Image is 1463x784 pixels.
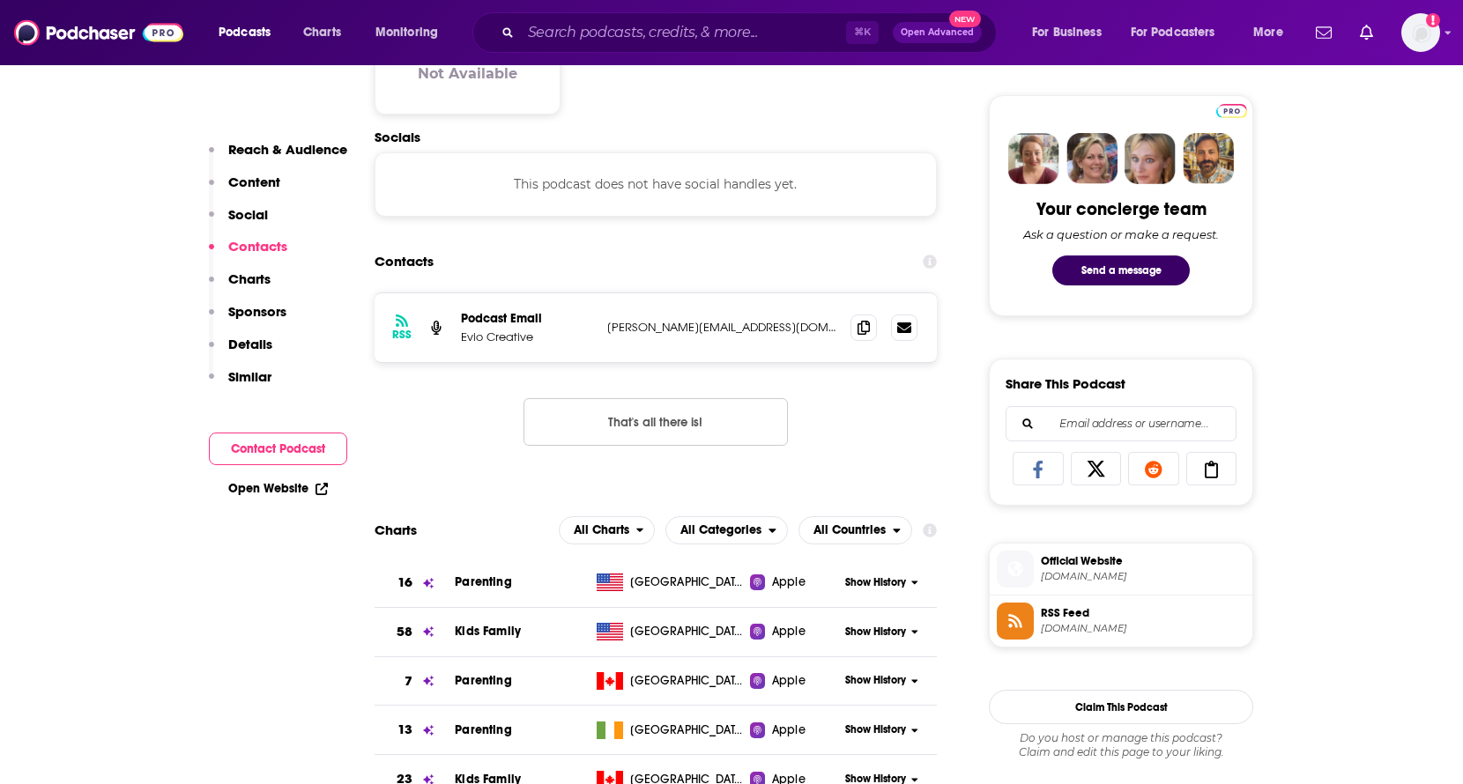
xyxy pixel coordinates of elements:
[1353,18,1380,48] a: Show notifications dropdown
[997,551,1245,588] a: Official Website[DOMAIN_NAME]
[840,673,925,688] button: Show History
[590,623,751,640] a: [GEOGRAPHIC_DATA]
[1013,452,1064,485] a: Share on Facebook
[559,516,656,544] button: open menu
[228,303,286,320] p: Sponsors
[209,270,271,303] button: Charts
[397,573,412,593] h3: 16
[1041,570,1245,583] span: eviocreative.com
[1071,452,1122,485] a: Share on X/Twitter
[209,368,271,401] button: Similar
[901,28,974,37] span: Open Advanced
[206,18,293,47] button: open menu
[209,141,347,174] button: Reach & Audience
[209,433,347,465] button: Contact Podcast
[846,21,879,44] span: ⌘ K
[1052,255,1190,285] button: Send a message
[630,623,745,640] span: United States
[455,624,521,639] span: Kids Family
[772,623,806,640] span: Apple
[1119,18,1241,47] button: open menu
[607,320,836,335] p: [PERSON_NAME][EMAIL_ADDRESS][DOMAIN_NAME]
[489,12,1014,53] div: Search podcasts, credits, & more...
[1023,227,1219,241] div: Ask a question or make a request.
[813,524,886,536] span: All Countries
[1183,133,1234,184] img: Jon Profile
[630,573,745,591] span: United States
[630,672,745,690] span: Canada
[418,65,517,82] h3: Not Available
[750,573,839,591] a: Apple
[840,722,925,737] button: Show History
[665,516,788,544] h2: Categories
[461,311,593,326] p: Podcast Email
[1216,101,1247,118] a: Pro website
[209,336,272,368] button: Details
[1426,13,1440,27] svg: Add a profile image
[1216,104,1247,118] img: Podchaser Pro
[798,516,912,544] button: open menu
[1041,605,1245,621] span: RSS Feed
[750,672,839,690] a: Apple
[845,722,906,737] span: Show History
[228,336,272,352] p: Details
[461,329,593,344] p: Evio Creative
[363,18,461,47] button: open menu
[228,481,328,496] a: Open Website
[1021,407,1222,440] input: Email address or username...
[521,18,846,47] input: Search podcasts, credits, & more...
[1032,20,1102,45] span: For Business
[455,574,511,589] a: Parenting
[375,245,434,278] h2: Contacts
[630,721,745,739] span: Ireland
[989,731,1253,759] div: Claim and edit this page to your liking.
[375,20,438,45] span: Monitoring
[893,22,982,43] button: Open AdvancedNew
[228,174,280,190] p: Content
[989,690,1253,724] button: Claim This Podcast
[375,657,455,706] a: 7
[1401,13,1440,52] button: Show profile menu
[375,129,937,145] h2: Socials
[1401,13,1440,52] span: Logged in as mmaugeri_hunter
[1186,452,1237,485] a: Copy Link
[750,623,839,640] a: Apple
[665,516,788,544] button: open menu
[1041,622,1245,635] span: feeds.megaphone.fm
[392,328,412,342] h3: RSS
[1020,18,1124,47] button: open menu
[1006,375,1125,392] h3: Share This Podcast
[1401,13,1440,52] img: User Profile
[1253,20,1283,45] span: More
[1125,133,1176,184] img: Jules Profile
[375,521,417,538] h2: Charts
[574,524,629,536] span: All Charts
[1309,18,1339,48] a: Show notifications dropdown
[14,16,183,49] img: Podchaser - Follow, Share and Rate Podcasts
[989,731,1253,745] span: Do you host or manage this podcast?
[590,672,751,690] a: [GEOGRAPHIC_DATA]
[772,672,806,690] span: Apple
[680,524,761,536] span: All Categories
[1066,133,1118,184] img: Barbara Profile
[845,673,906,688] span: Show History
[750,721,839,739] a: Apple
[303,20,341,45] span: Charts
[292,18,352,47] a: Charts
[1128,452,1179,485] a: Share on Reddit
[228,270,271,287] p: Charts
[997,603,1245,640] a: RSS Feed[DOMAIN_NAME]
[228,238,287,255] p: Contacts
[375,608,455,656] a: 58
[845,625,906,640] span: Show History
[228,368,271,385] p: Similar
[1241,18,1305,47] button: open menu
[209,238,287,270] button: Contacts
[397,720,412,740] h3: 13
[228,141,347,158] p: Reach & Audience
[455,673,511,688] a: Parenting
[590,573,751,591] a: [GEOGRAPHIC_DATA]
